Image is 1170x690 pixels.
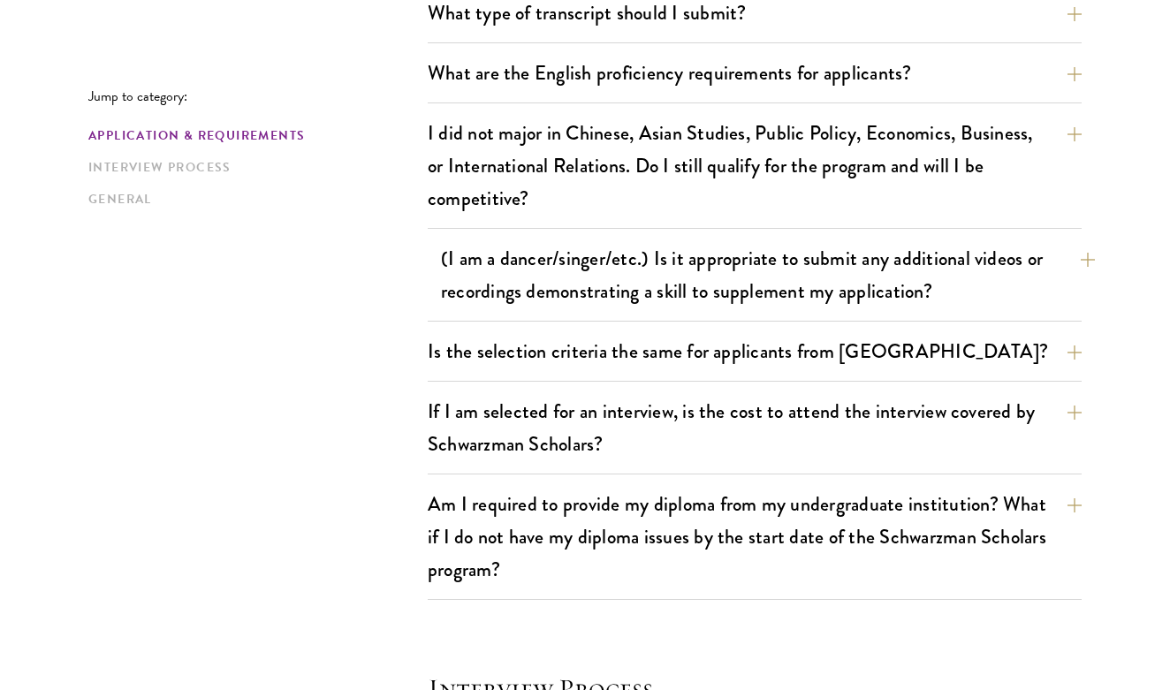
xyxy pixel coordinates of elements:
[428,391,1082,464] button: If I am selected for an interview, is the cost to attend the interview covered by Schwarzman Scho...
[428,331,1082,371] button: Is the selection criteria the same for applicants from [GEOGRAPHIC_DATA]?
[88,126,417,145] a: Application & Requirements
[428,53,1082,93] button: What are the English proficiency requirements for applicants?
[428,484,1082,589] button: Am I required to provide my diploma from my undergraduate institution? What if I do not have my d...
[428,113,1082,218] button: I did not major in Chinese, Asian Studies, Public Policy, Economics, Business, or International R...
[88,88,428,104] p: Jump to category:
[88,190,417,209] a: General
[441,239,1095,311] button: (I am a dancer/singer/etc.) Is it appropriate to submit any additional videos or recordings demon...
[88,158,417,177] a: Interview Process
